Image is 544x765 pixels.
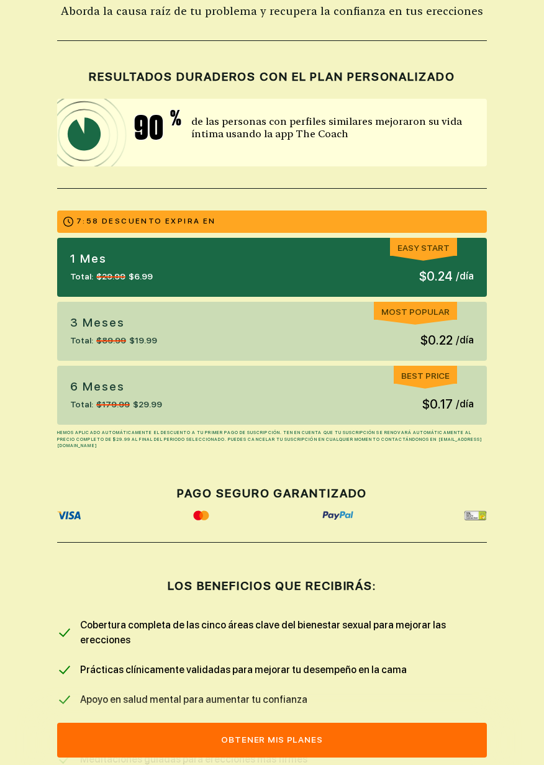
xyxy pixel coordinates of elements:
h2: PAGO SEGURO GARANTIZADO [57,487,487,501]
span: Prácticas clínicamente validadas para mejorar tu desempeño en la cama [57,663,487,677]
span: Most Popular [381,307,450,317]
img: icon [322,510,354,520]
span: Total: [70,334,93,347]
span: $6.99 [129,270,153,283]
span: Cobertura completa de las cinco áreas clave del bienestar sexual para mejorar las erecciones [57,618,487,648]
h2: Aborda la causa raíz de tu problema y recupera la confianza en tus erecciones [57,4,487,19]
span: $0.17 [422,395,453,414]
span: Total: [70,270,93,283]
img: icon [57,99,226,166]
span: $89.99 [96,334,126,347]
span: / día [456,333,474,348]
span: Apoyo en salud mental para aumentar tu confianza [57,692,487,707]
span: $0.22 [420,331,453,350]
span: Total: [70,398,93,411]
p: 6 Meses [70,379,162,395]
span: Best Price [401,371,450,381]
span: 90 [134,111,175,145]
h2: LOS BENEFICIOS QUE RECIBIRÁS: [57,579,487,594]
img: icon [57,510,81,520]
img: icon [191,510,212,520]
span: / día [456,269,474,284]
p: de las personas con perfiles similares mejoraron su vida íntima usando la app The Coach [191,115,474,140]
p: 7:58 DESCUENTO EXPIRA EN [76,217,216,227]
button: Obtener mis planes [57,723,487,758]
p: 1 Mes [70,251,153,267]
p: HEMOS APLICADO AUTOMÁTICAMENTE EL DESCUENTO A TU PRIMER PAGO DE SUSCRIPCIÓN. TEN EN CUENTA QUE TU... [57,430,487,450]
span: $29.99 [133,398,162,411]
span: Easy Start [397,243,450,253]
h2: RESULTADOS DURADEROS CON EL PLAN PERSONALIZADO [57,70,487,84]
p: 3 Meses [70,315,157,331]
span: $19.99 [129,334,157,347]
span: % [170,108,181,145]
span: $0.24 [419,267,453,286]
span: / día [456,397,474,412]
span: Cursos impartidos por los mejores expertos en sexualidad [57,722,487,737]
span: $179.99 [96,398,130,411]
img: ssl-secure [464,510,487,520]
span: $29.99 [96,270,125,283]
